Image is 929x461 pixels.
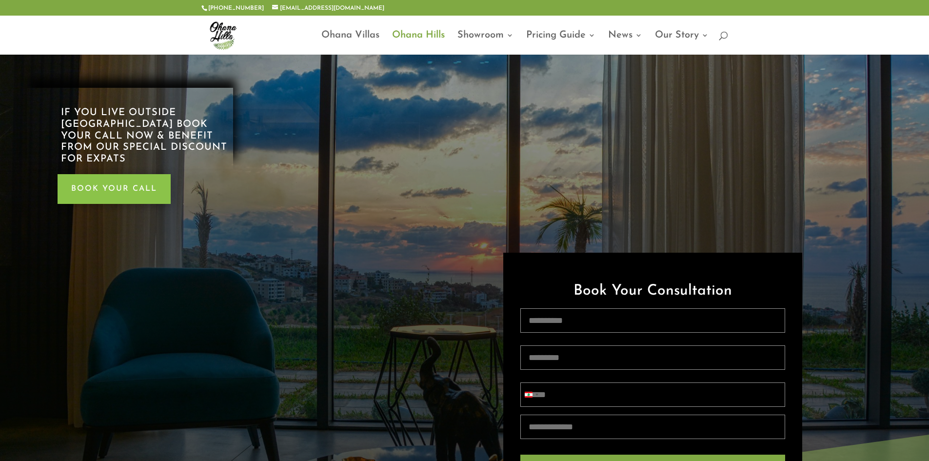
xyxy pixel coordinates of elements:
[272,5,384,11] a: [EMAIL_ADDRESS][DOMAIN_NAME]
[392,32,445,55] a: Ohana Hills
[208,5,264,11] a: [PHONE_NUMBER]
[608,32,642,55] a: News
[203,16,242,55] img: ohana-hills
[655,32,709,55] a: Our Story
[457,32,514,55] a: Showroom
[321,32,379,55] a: Ohana Villas
[521,383,541,406] button: Selected country
[526,32,595,55] a: Pricing Guide
[520,279,785,308] h3: Book Your Consultation
[61,107,233,165] p: IF YOU LIVE OUTSIDE [GEOGRAPHIC_DATA] BOOK YOUR CALL NOW & BENEFIT FROM OUR SPECIAL DISCOUNT FOR ...
[58,174,171,204] a: BOOK YOUR CALL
